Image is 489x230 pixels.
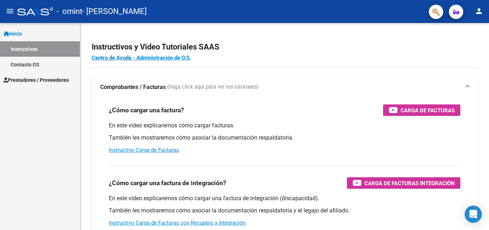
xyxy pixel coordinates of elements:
[109,220,246,226] a: Instructivo Carga de Facturas con Recupero x Integración
[109,178,226,188] h3: ¿Cómo cargar una factura de integración?
[100,83,166,91] strong: Comprobantes / Facturas
[92,40,478,54] h2: Instructivos y Video Tutoriales SAAS
[109,194,460,202] p: En este video explicaremos cómo cargar una factura de integración (discapacidad).
[4,30,22,38] span: Inicio
[109,122,460,130] p: En este video explicaremos cómo cargar facturas.
[92,55,191,61] a: Centro de Ayuda - Administración de O.S.
[401,106,455,115] span: Carga de Facturas
[92,76,478,99] mat-expansion-panel-header: Comprobantes / Facturas (haga click aquí para ver los tutoriales)
[109,147,179,153] a: Instructivo Carga de Facturas
[167,83,258,91] span: (haga click aquí para ver los tutoriales)
[383,104,460,116] button: Carga de Facturas
[109,105,184,115] h3: ¿Cómo cargar una factura?
[465,206,482,223] div: Open Intercom Messenger
[6,7,14,15] mat-icon: menu
[4,76,69,84] span: Prestadores / Proveedores
[57,4,82,19] span: - omint
[109,207,460,215] p: También les mostraremos cómo asociar la documentación respaldatoria y el legajo del afiliado.
[475,7,483,15] mat-icon: person
[364,179,455,188] span: Carga de Facturas Integración
[109,134,460,142] p: También les mostraremos cómo asociar la documentación respaldatoria.
[82,4,147,19] span: - [PERSON_NAME]
[347,177,460,189] button: Carga de Facturas Integración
